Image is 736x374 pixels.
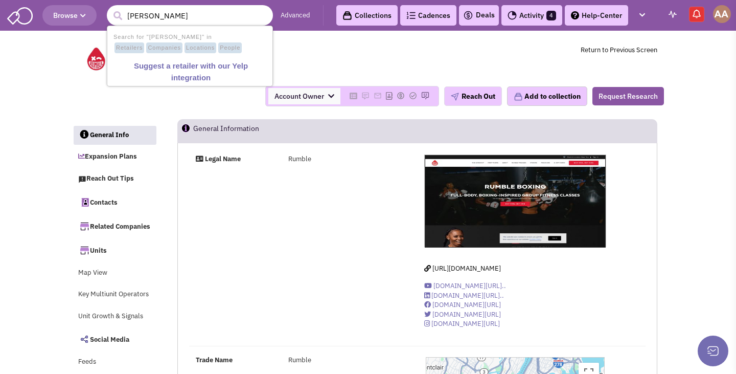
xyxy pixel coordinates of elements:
a: [DOMAIN_NAME][URL] [424,300,501,309]
img: Please add to your accounts [409,92,417,100]
span: [DOMAIN_NAME][URL].. [431,291,504,300]
span: Account Owner [268,88,340,104]
img: icon-collection-lavender.png [514,92,523,101]
a: General Info [74,126,156,145]
span: People [218,42,242,54]
a: Cadences [400,5,456,26]
span: 4 [546,11,556,20]
a: [DOMAIN_NAME][URL] [424,310,501,319]
a: Activity4 [501,5,562,26]
li: Search for "[PERSON_NAME]" in [108,31,271,54]
a: Related Companies [73,215,156,237]
span: [DOMAIN_NAME][URL] [431,319,500,328]
img: Cadences_logo.png [406,12,416,19]
a: Feeds [73,353,156,372]
button: Request Research [592,87,664,105]
span: [DOMAIN_NAME][URL].. [433,281,506,290]
a: Advanced [281,11,310,20]
a: Unit Growth & Signals [73,307,156,326]
img: Please add to your accounts [374,92,382,100]
span: Browse [53,11,86,20]
img: Please add to your accounts [361,92,370,100]
img: icon-collection-lavender-black.svg [342,11,352,20]
img: icon-deals.svg [463,9,473,21]
button: Browse [42,5,97,26]
img: Abe Arteaga [713,5,731,23]
span: Retailers [114,42,144,54]
span: [DOMAIN_NAME][URL] [432,310,501,319]
strong: Legal Name [205,155,241,163]
a: [DOMAIN_NAME][URL].. [424,291,504,300]
a: Collections [336,5,398,26]
a: [URL][DOMAIN_NAME] [424,264,501,273]
a: Units [73,239,156,261]
a: Suggest a retailer with our Yelp integration [111,59,271,84]
a: [DOMAIN_NAME][URL].. [424,281,506,290]
div: Rumble [282,356,411,365]
img: Please add to your accounts [421,92,429,100]
a: Social Media [73,328,156,350]
a: Return to Previous Screen [581,46,657,54]
a: [DOMAIN_NAME][URL] [424,319,500,328]
span: [DOMAIN_NAME][URL] [432,300,501,309]
a: Help-Center [565,5,628,26]
input: Search [107,5,273,26]
h2: General Information [193,120,259,142]
a: Key Multiunit Operators [73,285,156,304]
b: Suggest a retailer with our Yelp integration [134,61,248,82]
span: Locations [185,42,216,54]
div: Rumble [282,155,411,164]
img: plane.png [451,93,459,101]
a: Map View [73,263,156,283]
img: help.png [571,11,579,19]
a: Expansion Plans [73,147,156,167]
img: Please add to your accounts [397,92,405,100]
a: Contacts [73,191,156,213]
img: Rumble [425,155,606,248]
button: Add to collection [507,86,587,106]
a: Deals [463,9,495,21]
img: SmartAdmin [7,5,33,25]
a: Reach Out Tips [73,169,156,189]
span: [URL][DOMAIN_NAME] [432,264,501,273]
span: Companies [146,42,182,54]
b: Trade Name [196,356,233,364]
button: Reach Out [444,86,502,106]
img: Activity.png [508,11,517,20]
